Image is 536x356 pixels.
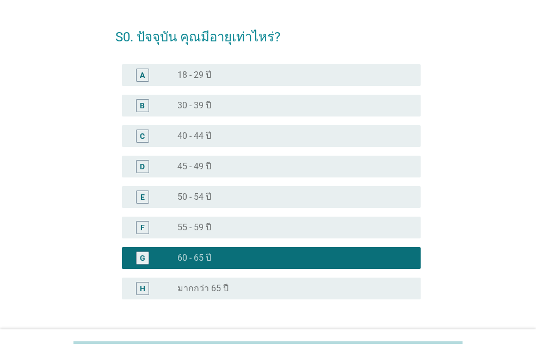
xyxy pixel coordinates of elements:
div: G [140,252,145,263]
div: B [140,100,145,111]
label: 50 - 54 ปี [177,192,211,202]
div: D [140,161,145,172]
label: 55 - 59 ปี [177,222,211,233]
div: A [140,69,145,81]
div: H [140,283,145,294]
label: 18 - 29 ปี [177,70,211,81]
label: 60 - 65 ปี [177,253,211,263]
label: 40 - 44 ปี [177,131,211,142]
label: 45 - 49 ปี [177,161,211,172]
div: E [140,191,145,202]
label: 30 - 39 ปี [177,100,211,111]
div: F [140,222,145,233]
div: C [140,130,145,142]
label: มากกว่า 65 ปี [177,283,229,294]
h2: S0. ปัจจุบัน คุณมีอายุเท่าไหร่? [115,16,421,47]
